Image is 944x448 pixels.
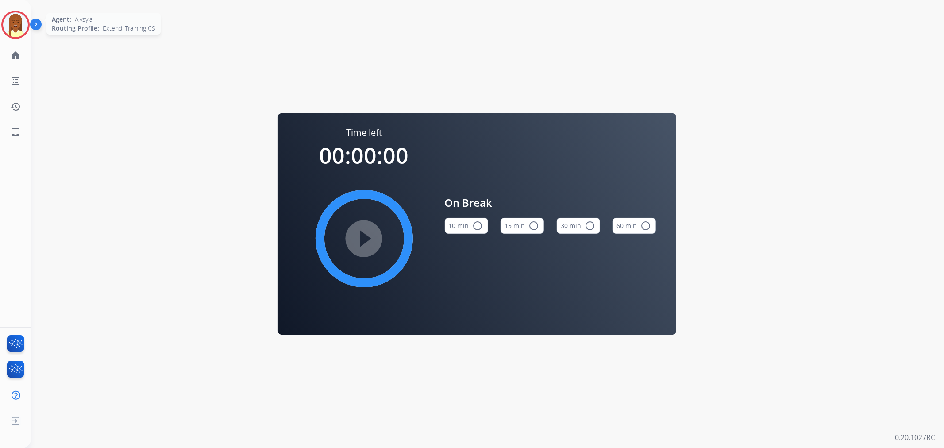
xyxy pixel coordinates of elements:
[10,76,21,86] mat-icon: list_alt
[473,220,483,231] mat-icon: radio_button_unchecked
[10,101,21,112] mat-icon: history
[528,220,539,231] mat-icon: radio_button_unchecked
[3,12,28,37] img: avatar
[10,127,21,138] mat-icon: inbox
[320,140,409,170] span: 00:00:00
[445,195,656,211] span: On Break
[445,218,488,234] button: 10 min
[640,220,651,231] mat-icon: radio_button_unchecked
[346,127,382,139] span: Time left
[613,218,656,234] button: 60 min
[557,218,600,234] button: 30 min
[103,24,155,33] span: Extend_Training CS
[501,218,544,234] button: 15 min
[52,15,71,24] span: Agent:
[585,220,595,231] mat-icon: radio_button_unchecked
[75,15,92,24] span: Alysyia
[10,50,21,61] mat-icon: home
[895,432,935,443] p: 0.20.1027RC
[52,24,99,33] span: Routing Profile:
